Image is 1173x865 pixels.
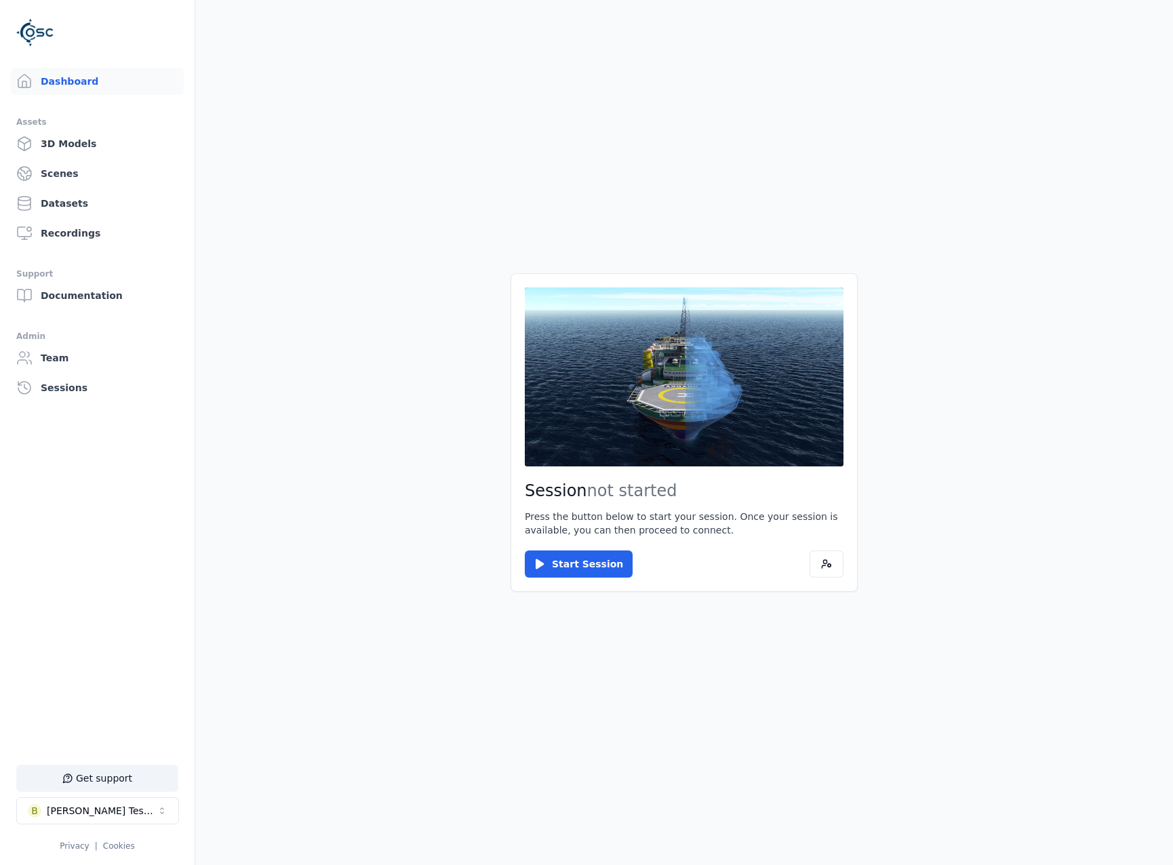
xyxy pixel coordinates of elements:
a: Scenes [11,160,184,187]
button: Start Session [525,550,633,578]
a: Dashboard [11,68,184,95]
a: Recordings [11,220,184,247]
div: Support [16,266,178,282]
a: Team [11,344,184,371]
span: not started [587,481,677,500]
div: B [28,804,41,818]
div: [PERSON_NAME] Testspace [47,804,157,818]
h2: Session [525,480,843,502]
button: Select a workspace [16,797,179,824]
button: Get support [16,765,178,792]
div: Admin [16,328,178,344]
span: | [95,841,98,851]
a: Cookies [103,841,135,851]
a: Documentation [11,282,184,309]
a: Privacy [60,841,89,851]
a: Datasets [11,190,184,217]
img: Logo [16,14,54,52]
div: Assets [16,114,178,130]
a: 3D Models [11,130,184,157]
p: Press the button below to start your session. Once your session is available, you can then procee... [525,510,843,537]
a: Sessions [11,374,184,401]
